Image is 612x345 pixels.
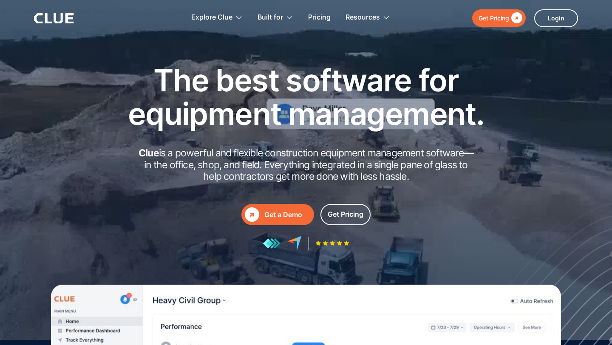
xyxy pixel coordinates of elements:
div: Get Pricing [479,13,509,23]
a: Pricing [308,4,331,31]
a: Get Pricing [320,204,371,225]
img: reviews at getapp [263,238,280,249]
div: Resources [346,4,380,31]
strong: Clue [139,147,159,159]
a: Login [534,9,578,27]
img: Five-star rating icon [315,240,349,246]
strong: — [464,147,473,159]
h2: is a powerful and flexible construction equipment management software in the office, shop, and fi... [136,147,476,183]
a: Get Pricing [472,9,526,27]
div: Explore Clue [191,4,243,31]
div: Get a Demo [264,209,311,220]
a: Get a Demo [241,204,314,225]
div: Built for [258,4,283,31]
div:  [509,13,522,23]
h1: The best software for equipment management. [115,63,497,130]
div: Resources [346,4,390,31]
div: Explore Clue [191,4,232,31]
img: reviews at capterra [287,236,302,251]
div:  [245,207,259,222]
div: Built for [258,4,293,31]
div: Get Pricing [328,209,363,220]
